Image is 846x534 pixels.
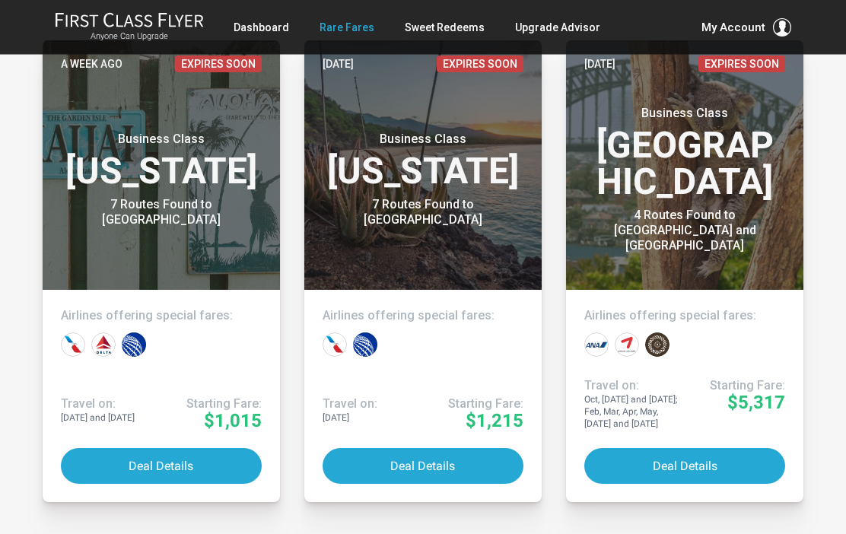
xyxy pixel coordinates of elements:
a: [DATE]Expires SoonBusiness Class[US_STATE]7 Routes Found to [GEOGRAPHIC_DATA]Airlines offering sp... [304,41,542,503]
h4: Airlines offering special fares: [323,309,523,324]
a: [DATE]Expires SoonBusiness Class[GEOGRAPHIC_DATA]4 Routes Found to [GEOGRAPHIC_DATA] and [GEOGRAP... [566,41,803,503]
img: First Class Flyer [55,12,204,28]
small: Business Class [71,132,252,148]
small: Anyone Can Upgrade [55,31,204,42]
div: Delta Airlines [91,333,116,358]
div: 7 Routes Found to [GEOGRAPHIC_DATA] [71,198,252,228]
button: Deal Details [323,449,523,485]
span: Expires Soon [437,56,523,73]
div: United [353,333,377,358]
time: [DATE] [584,56,615,73]
div: Fiji Airways [645,333,669,358]
a: Upgrade Advisor [515,14,600,41]
span: Expires Soon [698,56,785,73]
span: My Account [701,18,765,37]
button: Deal Details [584,449,785,485]
a: Dashboard [234,14,289,41]
div: 4 Routes Found to [GEOGRAPHIC_DATA] and [GEOGRAPHIC_DATA] [594,208,775,254]
small: Business Class [332,132,514,148]
button: Deal Details [61,449,262,485]
time: A week ago [61,56,122,73]
a: Rare Fares [320,14,374,41]
small: Business Class [594,106,775,122]
button: My Account [701,18,791,37]
h3: [US_STATE] [323,132,523,190]
span: Expires Soon [175,56,262,73]
h3: [GEOGRAPHIC_DATA] [584,106,785,201]
div: United [122,333,146,358]
a: Sweet Redeems [405,14,485,41]
h4: Airlines offering special fares: [61,309,262,324]
div: Asiana [615,333,639,358]
a: A week agoExpires SoonBusiness Class[US_STATE]7 Routes Found to [GEOGRAPHIC_DATA]Airlines offerin... [43,41,280,503]
time: [DATE] [323,56,354,73]
div: All Nippon Airways [584,333,609,358]
a: First Class FlyerAnyone Can Upgrade [55,12,204,43]
div: American Airlines [61,333,85,358]
div: American Airlines [323,333,347,358]
h3: [US_STATE] [61,132,262,190]
h4: Airlines offering special fares: [584,309,785,324]
div: 7 Routes Found to [GEOGRAPHIC_DATA] [332,198,514,228]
